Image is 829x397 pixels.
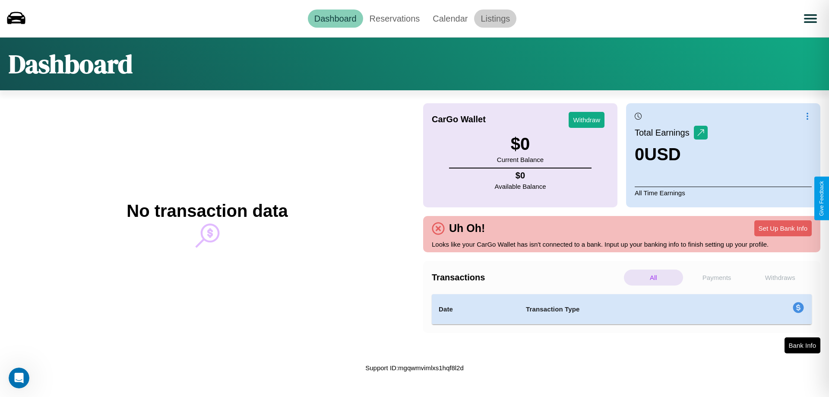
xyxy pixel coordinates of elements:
a: Reservations [363,10,427,28]
p: Support ID: mgqwmvimlxs1hqf8l2d [365,362,464,374]
h4: CarGo Wallet [432,114,486,124]
a: Listings [474,10,516,28]
p: Payments [687,270,747,286]
a: Calendar [426,10,474,28]
table: simple table [432,294,812,324]
button: Set Up Bank Info [754,220,812,236]
a: Dashboard [308,10,363,28]
h1: Dashboard [9,46,133,82]
p: All [624,270,683,286]
h4: Uh Oh! [445,222,489,235]
div: Give Feedback [819,181,825,216]
h4: $ 0 [495,171,546,181]
p: Withdraws [750,270,810,286]
h4: Date [439,304,512,314]
button: Withdraw [569,112,604,128]
button: Bank Info [785,337,820,353]
p: All Time Earnings [635,187,812,199]
button: Open menu [798,6,823,31]
h3: $ 0 [497,134,544,154]
h3: 0 USD [635,145,708,164]
h2: No transaction data [127,201,288,221]
p: Current Balance [497,154,544,165]
iframe: Intercom live chat [9,368,29,388]
h4: Transaction Type [526,304,722,314]
h4: Transactions [432,273,622,283]
p: Available Balance [495,181,546,192]
p: Total Earnings [635,125,694,140]
p: Looks like your CarGo Wallet has isn't connected to a bank. Input up your banking info to finish ... [432,238,812,250]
